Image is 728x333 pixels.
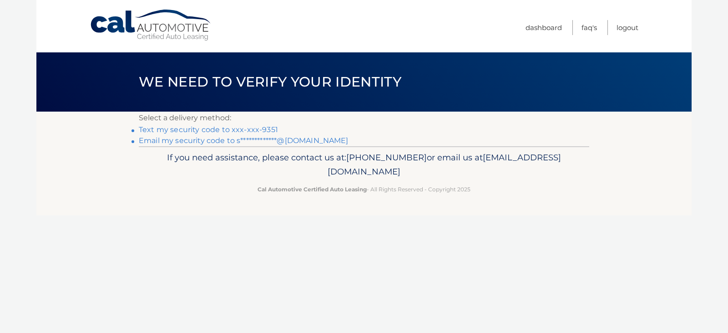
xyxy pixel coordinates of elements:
[346,152,427,163] span: [PHONE_NUMBER]
[617,20,638,35] a: Logout
[90,9,212,41] a: Cal Automotive
[145,150,583,179] p: If you need assistance, please contact us at: or email us at
[139,73,401,90] span: We need to verify your identity
[139,125,278,134] a: Text my security code to xxx-xxx-9351
[145,184,583,194] p: - All Rights Reserved - Copyright 2025
[526,20,562,35] a: Dashboard
[581,20,597,35] a: FAQ's
[139,112,589,124] p: Select a delivery method:
[258,186,367,193] strong: Cal Automotive Certified Auto Leasing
